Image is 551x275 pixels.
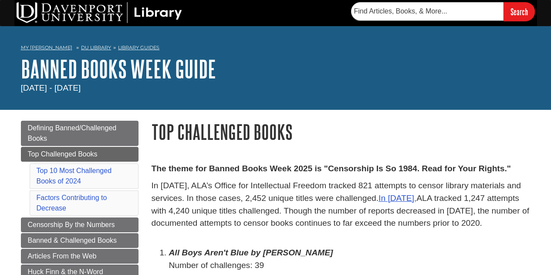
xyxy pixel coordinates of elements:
[37,194,107,212] a: Factors Contributing to Decrease
[21,83,81,92] span: [DATE] - [DATE]
[21,55,216,82] a: Banned Books Week Guide
[28,150,98,158] span: Top Challenged Books
[152,180,531,242] p: In [DATE], ALA’s Office for Intellectual Freedom tracked 821 attempts to censor library materials...
[37,167,112,185] a: Top 10 Most Challenged Books of 2024
[118,44,159,51] a: Library Guides
[17,2,182,23] img: DU Library
[152,164,511,173] strong: The theme for Banned Books Week 2025 is "Censorship Is So 1984. Read for Your Rights."
[28,252,97,260] span: Articles From the Web
[21,44,72,51] a: My [PERSON_NAME]
[169,248,333,257] em: All Boys Aren't Blue by [PERSON_NAME]
[21,42,531,56] nav: breadcrumb
[81,44,111,51] a: DU Library
[28,124,117,142] span: Defining Banned/Challenged Books
[21,147,139,162] a: Top Challenged Books
[28,237,117,244] span: Banned & Challenged Books
[152,121,531,143] h1: Top Challenged Books
[21,217,139,232] a: Censorship By the Numbers
[504,2,535,21] input: Search
[28,221,115,228] span: Censorship By the Numbers
[379,194,416,203] a: In [DATE],
[21,121,139,146] a: Defining Banned/Challenged Books
[351,2,535,21] form: Searches DU Library's articles, books, and more
[21,233,139,248] a: Banned & Challenged Books
[21,249,139,264] a: Articles From the Web
[351,2,504,20] input: Find Articles, Books, & More...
